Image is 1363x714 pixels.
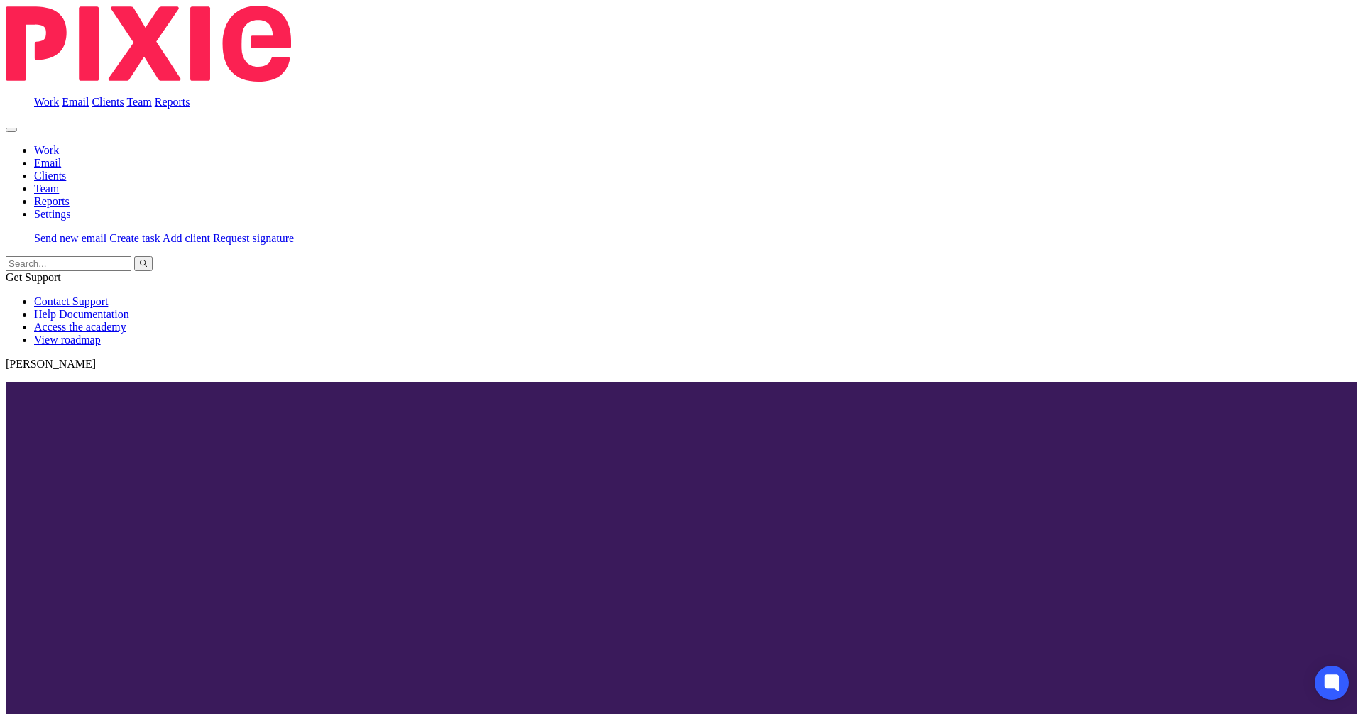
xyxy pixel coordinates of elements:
a: Request signature [213,232,294,244]
a: Clients [34,170,66,182]
a: View roadmap [34,334,101,346]
img: Pixie [6,6,291,82]
a: Add client [163,232,210,244]
a: Reports [34,195,70,207]
a: Contact Support [34,295,108,307]
a: Send new email [34,232,106,244]
span: Get Support [6,271,61,283]
a: Reports [155,96,190,108]
input: Search [6,256,131,271]
a: Help Documentation [34,308,129,320]
p: [PERSON_NAME] [6,358,1357,370]
a: Clients [92,96,124,108]
a: Email [34,157,61,169]
a: Team [34,182,59,194]
a: Email [62,96,89,108]
a: Work [34,96,59,108]
a: Work [34,144,59,156]
a: Settings [34,208,71,220]
a: Access the academy [34,321,126,333]
a: Team [126,96,151,108]
a: Create task [109,232,160,244]
button: Search [134,256,153,271]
